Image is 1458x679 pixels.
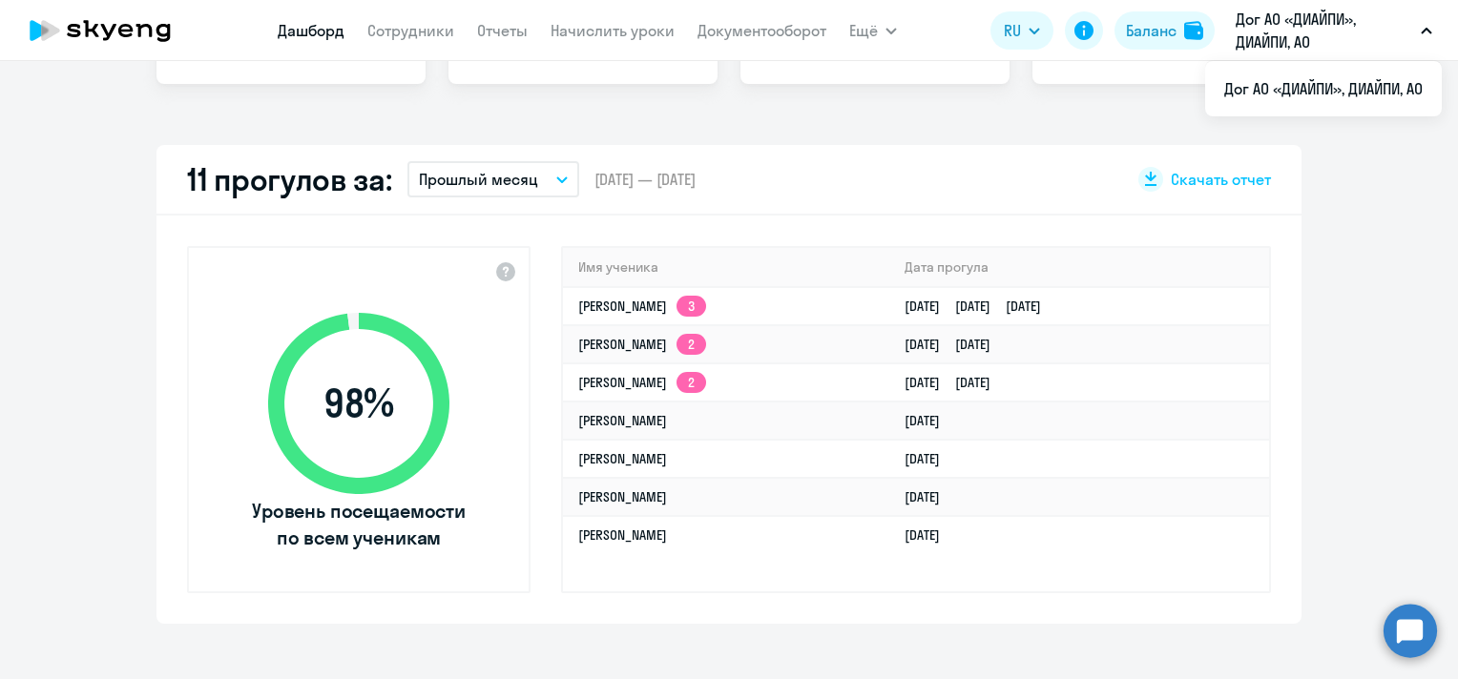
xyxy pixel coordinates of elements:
[1126,19,1177,42] div: Баланс
[578,526,667,544] a: [PERSON_NAME]
[849,11,897,50] button: Ещё
[578,298,706,315] a: [PERSON_NAME]3
[278,21,344,40] a: Дашборд
[677,334,706,355] app-skyeng-badge: 2
[905,412,955,429] a: [DATE]
[249,381,469,426] span: 98 %
[905,336,1006,353] a: [DATE][DATE]
[905,488,955,505] a: [DATE]
[578,374,706,391] a: [PERSON_NAME]2
[905,526,955,544] a: [DATE]
[578,336,706,353] a: [PERSON_NAME]2
[1205,61,1442,116] ul: Ещё
[677,372,706,393] app-skyeng-badge: 2
[187,160,392,198] h2: 11 прогулов за:
[905,450,955,467] a: [DATE]
[698,21,826,40] a: Документооборот
[849,19,878,42] span: Ещё
[367,21,454,40] a: Сотрудники
[1004,19,1021,42] span: RU
[563,248,889,287] th: Имя ученика
[1114,11,1215,50] button: Балансbalance
[990,11,1053,50] button: RU
[578,450,667,467] a: [PERSON_NAME]
[1226,8,1442,53] button: Дог АО «ДИАЙПИ», ДИАЙПИ, АО
[407,161,579,197] button: Прошлый месяц
[551,21,675,40] a: Начислить уроки
[677,296,706,317] app-skyeng-badge: 3
[1236,8,1413,53] p: Дог АО «ДИАЙПИ», ДИАЙПИ, АО
[594,169,696,190] span: [DATE] — [DATE]
[1184,21,1203,40] img: balance
[905,374,1006,391] a: [DATE][DATE]
[477,21,528,40] a: Отчеты
[1171,169,1271,190] span: Скачать отчет
[905,298,1056,315] a: [DATE][DATE][DATE]
[578,412,667,429] a: [PERSON_NAME]
[578,488,667,505] a: [PERSON_NAME]
[889,248,1269,287] th: Дата прогула
[419,168,538,191] p: Прошлый месяц
[249,498,469,551] span: Уровень посещаемости по всем ученикам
